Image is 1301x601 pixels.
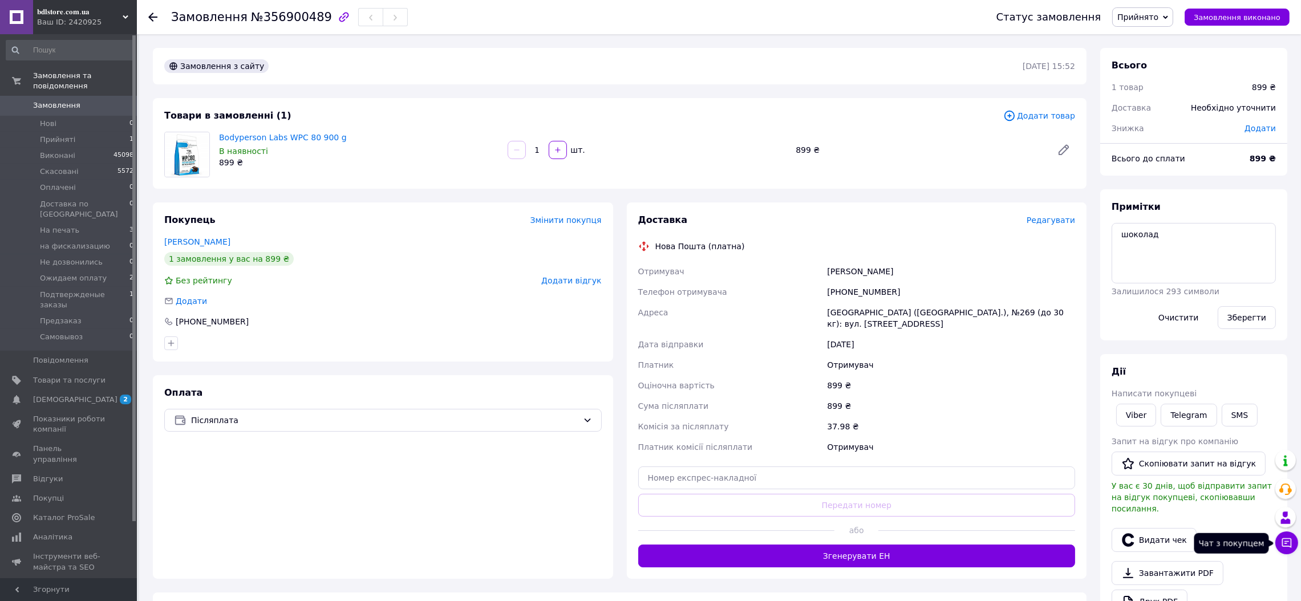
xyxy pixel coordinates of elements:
[1052,139,1075,161] a: Редагувати
[40,151,75,161] span: Виконані
[164,110,291,121] span: Товари в замовленні (1)
[33,532,72,542] span: Аналітика
[1185,9,1290,26] button: Замовлення виконано
[530,216,602,225] span: Змінити покупця
[1112,83,1144,92] span: 1 товар
[129,290,133,310] span: 1
[129,316,133,326] span: 0
[171,10,248,24] span: Замовлення
[638,381,715,390] span: Оціночна вартість
[129,241,133,251] span: 0
[652,241,748,252] div: Нова Пошта (платна)
[996,11,1101,23] div: Статус замовлення
[129,332,133,342] span: 0
[129,182,133,193] span: 0
[1112,437,1238,446] span: Запит на відгук про компанію
[638,340,704,349] span: Дата відправки
[825,375,1077,396] div: 899 ₴
[1222,404,1258,427] button: SMS
[129,199,133,220] span: 0
[33,355,88,366] span: Повідомлення
[638,422,729,431] span: Комісія за післяплату
[37,17,137,27] div: Ваш ID: 2420925
[33,493,64,503] span: Покупці
[825,355,1077,375] div: Отримувач
[638,287,727,297] span: Телефон отримувача
[175,316,250,327] div: [PHONE_NUMBER]
[1027,216,1075,225] span: Редагувати
[825,302,1077,334] div: [GEOGRAPHIC_DATA] ([GEOGRAPHIC_DATA].), №269 (до 30 кг): вул. [STREET_ADDRESS]
[638,545,1076,567] button: Згенерувати ЕН
[40,225,79,235] span: На печать
[1275,531,1298,554] button: Чат з покупцем
[1194,13,1280,22] span: Замовлення виконано
[834,525,878,536] span: або
[638,466,1076,489] input: Номер експрес-накладної
[40,257,103,267] span: Не дозвонились
[40,182,76,193] span: Оплачені
[164,237,230,246] a: [PERSON_NAME]
[541,276,601,285] span: Додати відгук
[1194,533,1269,554] div: Чат з покупцем
[33,395,117,405] span: [DEMOGRAPHIC_DATA]
[1023,62,1075,71] time: [DATE] 15:52
[40,273,107,283] span: Ожидаем оплату
[638,267,684,276] span: Отримувач
[120,395,131,404] span: 2
[164,252,294,266] div: 1 замовлення у вас на 899 ₴
[568,144,586,156] div: шт.
[1252,82,1276,93] div: 899 ₴
[1112,154,1185,163] span: Всього до сплати
[219,147,268,156] span: В наявності
[40,199,129,220] span: Доставка по [GEOGRAPHIC_DATA]
[164,214,216,225] span: Покупець
[825,261,1077,282] div: [PERSON_NAME]
[33,513,95,523] span: Каталог ProSale
[825,334,1077,355] div: [DATE]
[1184,95,1283,120] div: Необхідно уточнити
[33,444,106,464] span: Панель управління
[1149,306,1209,329] button: Очистити
[129,135,133,145] span: 1
[251,10,332,24] span: №356900489
[825,437,1077,457] div: Отримувач
[129,119,133,129] span: 0
[1112,201,1161,212] span: Примітки
[148,11,157,23] div: Повернутися назад
[1112,60,1147,71] span: Всього
[164,59,269,73] div: Замовлення з сайту
[825,416,1077,437] div: 37.98 ₴
[219,133,347,142] a: Bodyperson Labs WPC 80 900 g
[1112,103,1151,112] span: Доставка
[1117,13,1158,22] span: Прийнято
[1112,481,1272,513] span: У вас є 30 днів, щоб відправити запит на відгук покупцеві, скопіювавши посилання.
[33,551,106,572] span: Інструменти веб-майстра та SEO
[129,273,133,283] span: 2
[1250,154,1276,163] b: 899 ₴
[638,442,753,452] span: Платник комісії післяплати
[1112,528,1197,552] button: Видати чек
[164,387,202,398] span: Оплата
[40,119,56,129] span: Нові
[33,100,80,111] span: Замовлення
[1112,124,1144,133] span: Знижка
[219,157,498,168] div: 899 ₴
[825,282,1077,302] div: [PHONE_NUMBER]
[1112,287,1219,296] span: Залишилося 293 символи
[1161,404,1217,427] a: Telegram
[40,241,110,251] span: на фискализацию
[638,360,674,369] span: Платник
[638,308,668,317] span: Адреса
[1112,561,1223,585] a: Завантажити PDF
[176,297,207,306] span: Додати
[638,401,709,411] span: Сума післяплати
[1218,306,1276,329] button: Зберегти
[1112,366,1126,377] span: Дії
[1112,452,1266,476] button: Скопіювати запит на відгук
[791,142,1048,158] div: 899 ₴
[40,167,79,177] span: Скасовані
[176,276,232,285] span: Без рейтингу
[1112,389,1197,398] span: Написати покупцеві
[33,375,106,385] span: Товари та послуги
[638,214,688,225] span: Доставка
